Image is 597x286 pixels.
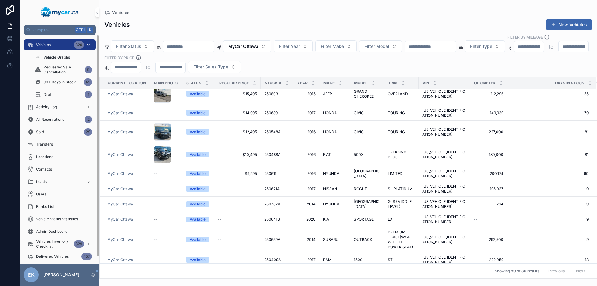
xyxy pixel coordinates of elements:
button: New Vehicles [546,19,592,30]
a: Available [186,201,210,207]
a: 2020 [297,217,316,222]
span: -- [474,217,478,222]
a: TOURING [388,129,415,134]
a: -- [154,186,178,191]
span: [US_VEHICLE_IDENTIFICATION_NUMBER] [422,150,466,160]
a: Requested Sale Cancellation0 [31,64,96,75]
a: 2014 [297,202,316,207]
a: Banks List [24,201,96,212]
a: JEEP [323,91,346,96]
span: Filter Make [321,43,344,49]
span: -- [154,257,157,262]
button: Jump to...CtrlK [24,25,96,35]
a: 2016 [297,129,316,134]
span: 2016 [297,152,316,157]
span: $15,495 [218,91,257,96]
span: PREMIUM +BASE(W/ AL WHEEL+ POWER SEAT) [388,230,415,250]
span: Filter Type [470,43,492,49]
a: 90 [507,171,589,176]
a: -- [154,171,178,176]
span: 195,037 [474,186,503,191]
span: SPORTAGE [354,217,374,222]
span: LX [388,217,392,222]
span: 200,174 [474,171,503,176]
div: Available [190,152,206,157]
a: 9 [507,217,589,222]
a: Available [186,129,210,135]
a: 250689 [264,110,289,115]
span: 250621A [264,186,280,191]
a: Available [186,171,210,176]
div: 329 [74,41,84,49]
a: Available [186,217,210,222]
label: Filter By Mileage [507,34,543,40]
span: NISSAN [323,186,337,191]
span: 250659A [264,237,280,242]
span: LIMITED [388,171,403,176]
div: 0 [85,66,92,73]
span: Vehicles [112,9,130,16]
span: Contacts [36,167,52,172]
a: 81 [507,129,589,134]
span: -- [154,217,157,222]
a: 9 [507,237,589,242]
a: GRAND CHEROKEE [354,89,380,99]
span: -- [218,237,221,242]
span: MyCar Ottawa [107,110,133,115]
span: 2015 [297,91,316,96]
span: HONDA [323,110,337,115]
button: Select Button [274,40,313,52]
span: Vehicles [36,42,51,47]
span: Banks List [36,204,54,209]
span: TREKKING PLUS [388,150,415,160]
a: MyCar Ottawa [107,91,133,96]
a: [US_VEHICLE_IDENTIFICATION_NUMBER] [422,214,466,224]
span: -- [154,237,157,242]
a: [US_VEHICLE_IDENTIFICATION_NUMBER] [422,127,466,137]
a: 250611 [264,171,289,176]
span: -- [154,202,157,207]
a: LX [388,217,415,222]
span: 292,500 [474,237,503,242]
a: 149,939 [474,110,503,115]
span: 250689 [264,110,278,115]
a: Available [186,152,210,157]
label: FILTER BY PRICE [104,55,134,60]
a: HYUNDAI [323,171,346,176]
a: -- [154,202,178,207]
a: -- [218,217,257,222]
div: scrollable content [20,35,99,264]
a: [US_VEHICLE_IDENTIFICATION_NUMBER] [422,184,466,194]
img: App logo [41,7,79,17]
div: Available [190,110,206,116]
a: MyCar Ottawa [107,91,146,96]
a: Available [186,110,210,116]
span: 79 [507,110,589,115]
span: JEEP [323,91,332,96]
span: MyCar Ottawa [107,202,133,207]
span: ROGUE [354,186,367,191]
span: 250611 [264,171,276,176]
button: Select Button [223,40,271,52]
div: 2 [85,116,92,123]
span: 500X [354,152,363,157]
a: 81 [507,152,589,157]
span: 2014 [297,237,316,242]
a: [US_VEHICLE_IDENTIFICATION_NUMBER] [422,199,466,209]
a: MyCar Ottawa [107,202,146,207]
span: [US_VEHICLE_IDENTIFICATION_NUMBER] [422,255,466,265]
a: MyCar Ottawa [107,152,146,157]
span: Users [36,192,46,197]
span: K [88,27,93,32]
a: MyCar Ottawa [107,171,133,176]
span: TOURING [388,110,405,115]
span: 9 [507,186,589,191]
span: Requested Sale Cancellation [44,65,82,75]
a: 500X [354,152,380,157]
span: -- [218,202,221,207]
